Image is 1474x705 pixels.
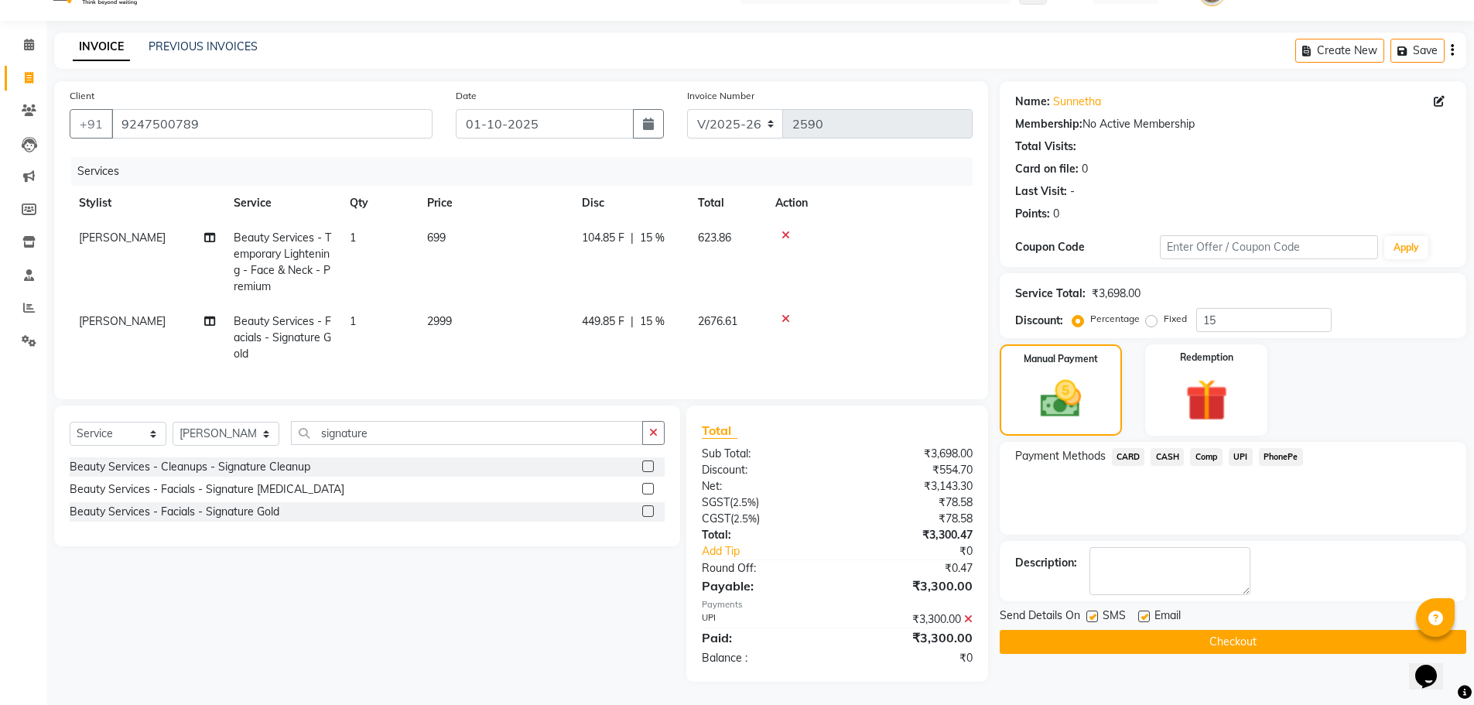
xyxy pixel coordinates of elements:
[837,462,984,478] div: ₹554.70
[291,421,643,445] input: Search or Scan
[350,231,356,245] span: 1
[687,89,754,103] label: Invoice Number
[690,478,837,495] div: Net:
[837,527,984,543] div: ₹3,300.47
[340,186,418,221] th: Qty
[631,230,634,246] span: |
[111,109,433,139] input: Search by Name/Mobile/Email/Code
[1028,375,1094,423] img: _cash.svg
[690,462,837,478] div: Discount:
[1015,286,1086,302] div: Service Total:
[733,496,756,508] span: 2.5%
[690,577,837,595] div: Payable:
[837,628,984,647] div: ₹3,300.00
[1229,448,1253,466] span: UPI
[690,511,837,527] div: ( )
[702,598,972,611] div: Payments
[734,512,757,525] span: 2.5%
[1259,448,1303,466] span: PhonePe
[1092,286,1141,302] div: ₹3,698.00
[1295,39,1384,63] button: Create New
[79,231,166,245] span: [PERSON_NAME]
[1053,94,1101,110] a: Sunnetha
[690,543,861,560] a: Add Tip
[427,314,452,328] span: 2999
[1151,448,1184,466] span: CASH
[689,186,766,221] th: Total
[70,504,279,520] div: Beauty Services - Facials - Signature Gold
[698,231,731,245] span: 623.86
[1000,630,1466,654] button: Checkout
[1103,607,1126,627] span: SMS
[1160,235,1378,259] input: Enter Offer / Coupon Code
[70,89,94,103] label: Client
[690,527,837,543] div: Total:
[837,478,984,495] div: ₹3,143.30
[690,495,837,511] div: ( )
[573,186,689,221] th: Disc
[837,446,984,462] div: ₹3,698.00
[427,231,446,245] span: 699
[70,109,113,139] button: +91
[1015,116,1082,132] div: Membership:
[1164,312,1187,326] label: Fixed
[702,512,730,525] span: CGST
[1015,94,1050,110] div: Name:
[1082,161,1088,177] div: 0
[456,89,477,103] label: Date
[1015,139,1076,155] div: Total Visits:
[690,560,837,577] div: Round Off:
[837,560,984,577] div: ₹0.47
[702,423,737,439] span: Total
[1384,236,1428,259] button: Apply
[1000,607,1080,627] span: Send Details On
[1015,183,1067,200] div: Last Visit:
[1180,351,1233,364] label: Redemption
[224,186,340,221] th: Service
[1024,352,1098,366] label: Manual Payment
[1090,312,1140,326] label: Percentage
[1112,448,1145,466] span: CARD
[1015,313,1063,329] div: Discount:
[690,628,837,647] div: Paid:
[631,313,634,330] span: |
[418,186,573,221] th: Price
[149,39,258,53] a: PREVIOUS INVOICES
[690,650,837,666] div: Balance :
[1015,206,1050,222] div: Points:
[70,481,344,498] div: Beauty Services - Facials - Signature [MEDICAL_DATA]
[1070,183,1075,200] div: -
[862,543,984,560] div: ₹0
[690,446,837,462] div: Sub Total:
[79,314,166,328] span: [PERSON_NAME]
[837,611,984,628] div: ₹3,300.00
[582,313,624,330] span: 449.85 F
[1015,448,1106,464] span: Payment Methods
[1015,555,1077,571] div: Description:
[698,314,737,328] span: 2676.61
[1053,206,1059,222] div: 0
[1015,116,1451,132] div: No Active Membership
[70,186,224,221] th: Stylist
[350,314,356,328] span: 1
[837,511,984,527] div: ₹78.58
[640,313,665,330] span: 15 %
[640,230,665,246] span: 15 %
[1190,448,1223,466] span: Comp
[837,495,984,511] div: ₹78.58
[71,157,984,186] div: Services
[73,33,130,61] a: INVOICE
[690,611,837,628] div: UPI
[234,314,331,361] span: Beauty Services - Facials - Signature Gold
[1172,374,1241,426] img: _gift.svg
[837,650,984,666] div: ₹0
[1390,39,1445,63] button: Save
[1015,239,1161,255] div: Coupon Code
[766,186,973,221] th: Action
[1409,643,1459,690] iframe: chat widget
[70,459,310,475] div: Beauty Services - Cleanups - Signature Cleanup
[702,495,730,509] span: SGST
[234,231,331,293] span: Beauty Services - Temporary Lightening - Face & Neck - Premium
[1154,607,1181,627] span: Email
[837,577,984,595] div: ₹3,300.00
